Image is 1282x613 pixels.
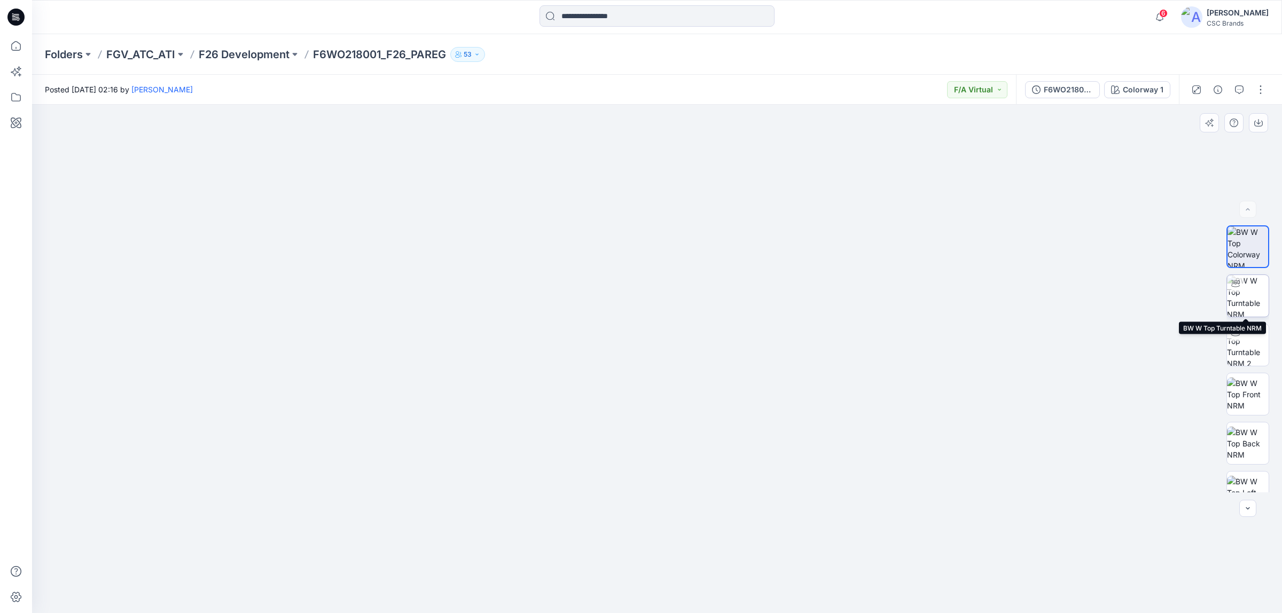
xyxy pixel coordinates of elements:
button: Colorway 1 [1104,81,1170,98]
img: avatar [1181,6,1202,28]
span: Posted [DATE] 02:16 by [45,84,193,95]
img: BW W Top Colorway NRM [1228,226,1268,267]
a: [PERSON_NAME] [131,85,193,94]
a: FGV_ATC_ATI [106,47,175,62]
div: Colorway 1 [1123,84,1163,96]
p: 53 [464,49,472,60]
button: 53 [450,47,485,62]
button: F6WO218001_OW26AW1120_F26_PAREG_VFA [1025,81,1100,98]
div: [PERSON_NAME] [1207,6,1269,19]
img: BW W Top Front NRM [1227,378,1269,411]
img: BW W Top Turntable NRM [1227,275,1269,317]
img: BW W Top Back NRM [1227,427,1269,460]
p: F6WO218001_F26_PAREG [313,47,446,62]
span: 6 [1159,9,1168,18]
a: Folders [45,47,83,62]
img: BW W Top Left NRM [1227,476,1269,509]
div: CSC Brands [1207,19,1269,27]
button: Details [1209,81,1226,98]
a: F26 Development [199,47,290,62]
div: F6WO218001_OW26AW1120_F26_PAREG_VFA [1044,84,1093,96]
img: BW W Top Turntable NRM 2 [1227,324,1269,366]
